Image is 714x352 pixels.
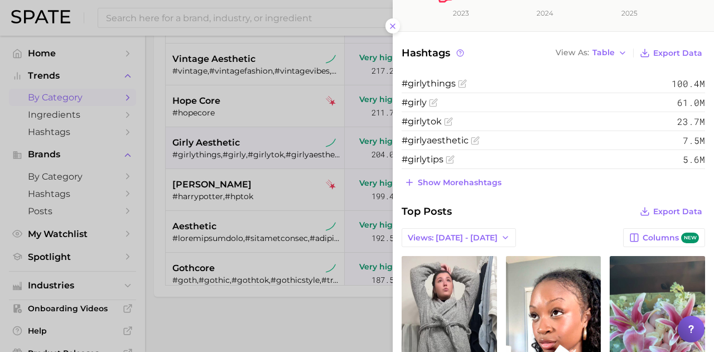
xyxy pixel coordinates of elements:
button: Columnsnew [623,228,705,247]
span: Export Data [653,207,702,216]
button: View AsTable [553,46,630,60]
span: #girlyaesthetic [402,135,469,146]
span: new [681,233,699,243]
span: #girlytips [402,154,443,165]
span: View As [556,50,589,56]
tspan: 2025 [621,9,638,17]
span: Show more hashtags [418,178,501,187]
span: #girlythings [402,78,456,89]
span: 7.5m [683,134,705,146]
button: Export Data [637,204,705,219]
span: Views: [DATE] - [DATE] [408,233,498,243]
button: Show morehashtags [402,175,504,190]
span: 5.6m [683,153,705,165]
button: Flag as miscategorized or irrelevant [471,136,480,145]
span: Columns [643,233,699,243]
span: #girlytok [402,116,442,127]
span: 23.7m [677,115,705,127]
span: Hashtags [402,45,466,61]
span: 61.0m [677,97,705,108]
button: Flag as miscategorized or irrelevant [458,79,467,88]
span: Table [592,50,615,56]
button: Flag as miscategorized or irrelevant [446,155,455,164]
button: Views: [DATE] - [DATE] [402,228,516,247]
button: Export Data [637,45,705,61]
span: Export Data [653,49,702,58]
span: 100.4m [672,78,705,89]
span: Top Posts [402,204,452,219]
span: #girly [402,97,427,108]
button: Flag as miscategorized or irrelevant [429,98,438,107]
tspan: 2024 [537,9,553,17]
button: Flag as miscategorized or irrelevant [444,117,453,126]
tspan: 2023 [453,9,469,17]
